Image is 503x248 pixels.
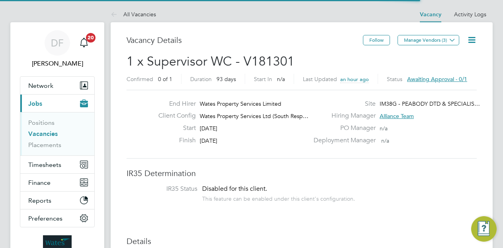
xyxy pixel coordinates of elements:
span: 93 days [216,76,236,83]
span: DF [51,38,64,48]
span: Finance [28,179,51,186]
span: 0 of 1 [158,76,172,83]
button: Manage Vendors (3) [398,35,459,45]
span: Awaiting approval - 0/1 [407,76,467,83]
span: Wates Property Services Ltd (South Resp… [200,112,308,120]
h3: Details [127,236,477,246]
span: Dom Fusco [20,59,95,68]
label: Start In [254,76,272,83]
button: Engage Resource Center [471,216,497,242]
button: Reports [20,192,94,209]
label: Deployment Manager [309,136,376,145]
span: n/a [380,125,388,132]
div: Jobs [20,112,94,155]
a: Placements [28,141,61,149]
button: Jobs [20,95,94,112]
label: IR35 Status [135,185,197,193]
span: 1 x Supervisor WC - V181301 [127,54,294,69]
span: Jobs [28,100,42,107]
button: Follow [363,35,390,45]
label: Duration [190,76,212,83]
label: Hiring Manager [309,112,376,120]
span: [DATE] [200,125,217,132]
a: Go to home page [20,235,95,248]
span: n/a [277,76,285,83]
h3: Vacancy Details [127,35,363,45]
a: 20 [76,30,92,56]
span: Preferences [28,215,62,222]
button: Finance [20,174,94,191]
label: Status [387,76,402,83]
span: an hour ago [340,76,369,83]
button: Preferences [20,209,94,227]
label: PO Manager [309,124,376,132]
span: Alliance Team [380,112,414,120]
a: Activity Logs [454,11,486,18]
span: Reports [28,197,51,204]
img: wates-logo-retina.png [43,235,72,248]
label: Start [152,124,196,132]
a: Positions [28,119,55,126]
div: This feature can be enabled under this client's configuration. [202,193,355,202]
span: [DATE] [200,137,217,144]
span: IM38G - PEABODY DTD & SPECIALIS… [380,100,480,107]
span: Disabled for this client. [202,185,267,193]
label: Finish [152,136,196,145]
button: Timesheets [20,156,94,173]
span: Wates Property Services Limited [200,100,281,107]
label: Last Updated [303,76,337,83]
h3: IR35 Determination [127,168,477,178]
a: Vacancy [420,11,441,18]
a: All Vacancies [111,11,156,18]
label: Site [309,100,376,108]
span: n/a [381,137,389,144]
span: Network [28,82,53,89]
label: Confirmed [127,76,153,83]
a: Vacancies [28,130,58,138]
span: Timesheets [28,161,61,169]
button: Network [20,77,94,94]
a: DF[PERSON_NAME] [20,30,95,68]
span: 20 [86,33,96,43]
label: Client Config [152,112,196,120]
label: End Hirer [152,100,196,108]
